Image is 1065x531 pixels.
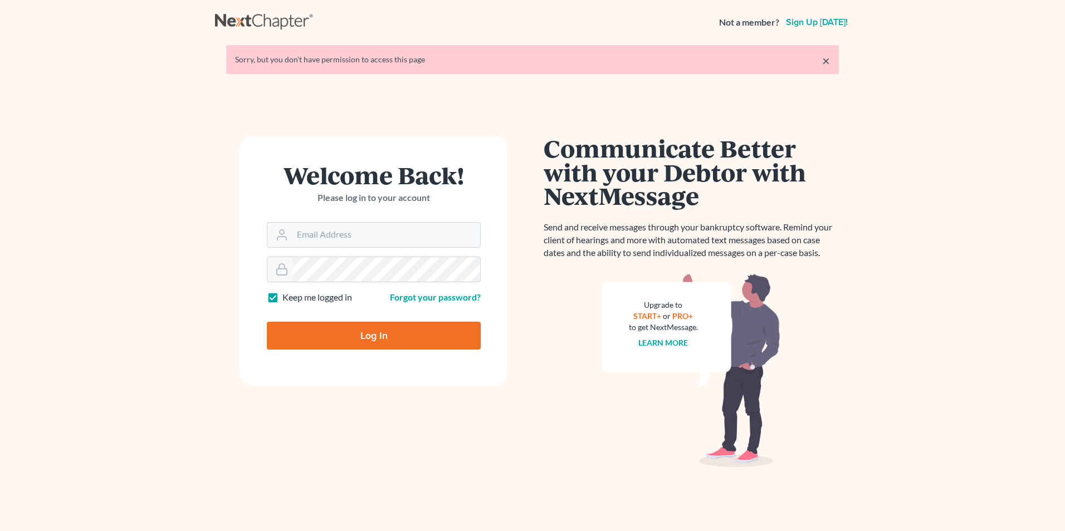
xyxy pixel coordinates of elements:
img: nextmessage_bg-59042aed3d76b12b5cd301f8e5b87938c9018125f34e5fa2b7a6b67550977c72.svg [602,273,780,468]
h1: Welcome Back! [267,163,481,187]
p: Please log in to your account [267,191,481,204]
a: Sign up [DATE]! [784,18,850,27]
a: PRO+ [673,311,693,321]
p: Send and receive messages through your bankruptcy software. Remind your client of hearings and mo... [544,221,839,259]
strong: Not a member? [719,16,779,29]
div: to get NextMessage. [629,322,698,333]
a: Learn more [639,338,688,347]
a: START+ [634,311,662,321]
a: × [822,54,830,67]
div: Sorry, but you don't have permission to access this page [235,54,830,65]
input: Email Address [292,223,480,247]
label: Keep me logged in [282,291,352,304]
input: Log In [267,322,481,350]
h1: Communicate Better with your Debtor with NextMessage [544,136,839,208]
div: Upgrade to [629,299,698,311]
a: Forgot your password? [390,292,481,302]
span: or [663,311,671,321]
